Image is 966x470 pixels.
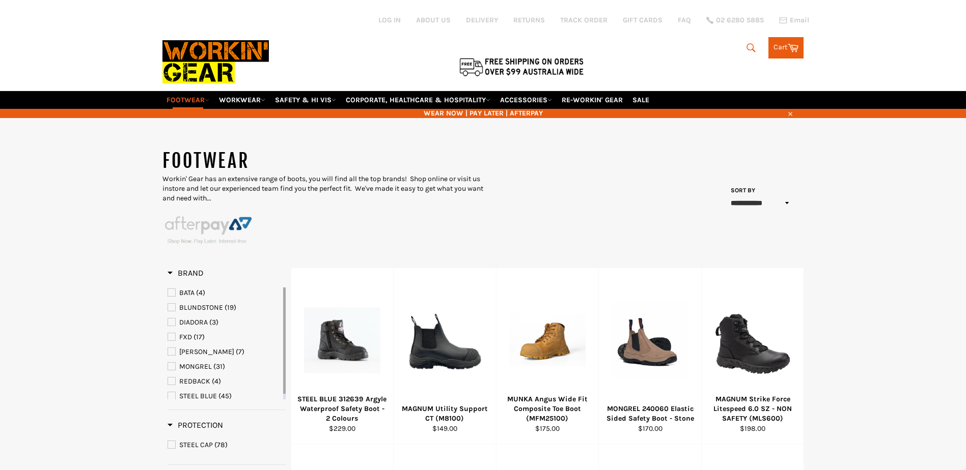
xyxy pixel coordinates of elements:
div: MAGNUM Strike Force Litespeed 6.0 SZ - NON SAFETY (MLS600) [708,394,797,424]
a: DELIVERY [466,15,498,25]
a: WORKWEAR [215,91,269,109]
a: MACK [168,346,281,358]
span: DIADORA [179,318,208,327]
h3: Brand [168,268,204,278]
img: Workin Gear leaders in Workwear, Safety Boots, PPE, Uniforms. Australia's No.1 in Workwear [162,33,269,91]
p: Workin' Gear has an extensive range of boots, you will find all the top brands! Shop online or vi... [162,174,483,203]
span: STEEL CAP [179,440,213,449]
span: [PERSON_NAME] [179,347,234,356]
span: (78) [214,440,228,449]
a: Log in [378,16,401,24]
span: (31) [213,362,225,371]
div: MUNKA Angus Wide Fit Composite Toe Boot (MFM25100) [503,394,592,424]
span: FXD [179,333,192,341]
h1: FOOTWEAR [162,149,483,174]
span: BLUNDSTONE [179,303,223,312]
a: DIADORA [168,317,281,328]
span: (3) [209,318,218,327]
label: Sort by [728,186,756,195]
span: 02 6280 5885 [716,17,764,24]
a: ACCESSORIES [496,91,556,109]
span: MONGREL [179,362,212,371]
a: SAFETY & HI VIS [271,91,340,109]
span: (4) [196,288,205,297]
a: RETURNS [513,15,545,25]
a: MONGREL 240060 Elastic Sided Safety Boot - StoneMONGREL 240060 Elastic Sided Safety Boot - Stone$... [598,268,701,444]
a: FXD [168,332,281,343]
img: Flat $9.95 shipping Australia wide [458,56,585,77]
a: SALE [628,91,653,109]
span: (7) [236,347,244,356]
a: MUNKA Angus Wide Fit Composite Toe Boot (MFM25100)MUNKA Angus Wide Fit Composite Toe Boot (MFM251... [496,268,599,444]
a: RE-WORKIN' GEAR [558,91,627,109]
span: Email [790,17,809,24]
a: TRACK ORDER [560,15,608,25]
a: CORPORATE, HEALTHCARE & HOSPITALITY [342,91,494,109]
span: (45) [218,392,232,400]
a: FOOTWEAR [162,91,213,109]
a: STEEL CAP [168,439,286,451]
a: MAGNUM Utility Support CT (M8100)MAGNUM Utility Support CT (M8100)$149.00 [393,268,496,444]
span: WEAR NOW | PAY LATER | AFTERPAY [162,108,804,118]
div: MAGNUM Utility Support CT (M8100) [400,404,490,424]
a: STEEL BLUE 312639 Argyle Waterproof Safety Boot - 2 ColoursSTEEL BLUE 312639 Argyle Waterproof Sa... [291,268,394,444]
div: STEEL BLUE 312639 Argyle Waterproof Safety Boot - 2 Colours [297,394,387,424]
span: (17) [194,333,205,341]
a: BLUNDSTONE [168,302,281,313]
a: MONGREL [168,361,281,372]
a: REDBACK [168,376,281,387]
a: ABOUT US [416,15,451,25]
a: STEEL BLUE [168,391,281,402]
span: Protection [168,420,223,430]
span: (4) [212,377,221,386]
div: MONGREL 240060 Elastic Sided Safety Boot - Stone [605,404,695,424]
a: GIFT CARDS [623,15,663,25]
a: MAGNUM Strike Force Litespeed 6.0 SZ - NON SAFETY (MLS600)MAGNUM Strike Force Litespeed 6.0 SZ - ... [701,268,804,444]
a: Email [779,16,809,24]
span: BATA [179,288,195,297]
a: Cart [768,37,804,58]
a: FAQ [678,15,691,25]
a: BATA [168,287,281,299]
span: REDBACK [179,377,210,386]
span: (19) [225,303,236,312]
a: 02 6280 5885 [706,17,764,24]
span: STEEL BLUE [179,392,217,400]
h3: Protection [168,420,223,430]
